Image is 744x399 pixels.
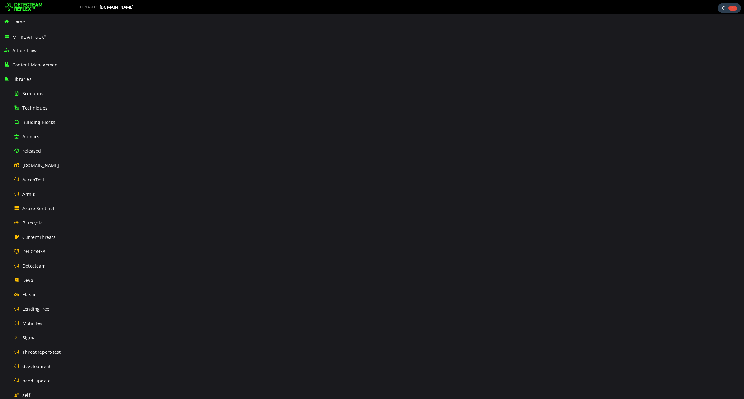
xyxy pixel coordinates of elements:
[22,335,36,341] span: Sigma
[22,148,41,154] span: released
[12,62,59,68] span: Content Management
[22,205,54,211] span: Azure-Sentinel
[22,392,30,398] span: self
[22,306,49,312] span: LendingTree
[22,162,59,168] span: [DOMAIN_NAME]
[728,6,737,11] span: 4
[22,234,56,240] span: CurrentThreats
[22,378,51,384] span: need_update
[22,191,35,197] span: Armis
[22,277,33,283] span: Devo
[22,119,55,125] span: Building Blocks
[22,363,51,369] span: development
[718,3,741,13] div: Task Notifications
[22,349,61,355] span: ThreatReport-test
[22,220,43,226] span: Bluecycle
[44,35,46,37] sup: ®
[5,2,42,12] img: Detecteam logo
[12,34,46,40] span: MITRE ATT&CK
[100,5,134,10] span: [DOMAIN_NAME]
[22,105,47,111] span: Techniques
[22,263,46,269] span: Detecteam
[22,292,36,298] span: Elastic
[22,320,44,326] span: MohitTest
[12,76,32,82] span: Libraries
[12,19,25,25] span: Home
[22,134,39,140] span: Atomics
[22,249,46,254] span: DEFCON33
[79,5,97,9] span: TENANT:
[12,47,37,53] span: Attack Flow
[22,91,43,96] span: Scenarios
[22,177,44,183] span: AaronTest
